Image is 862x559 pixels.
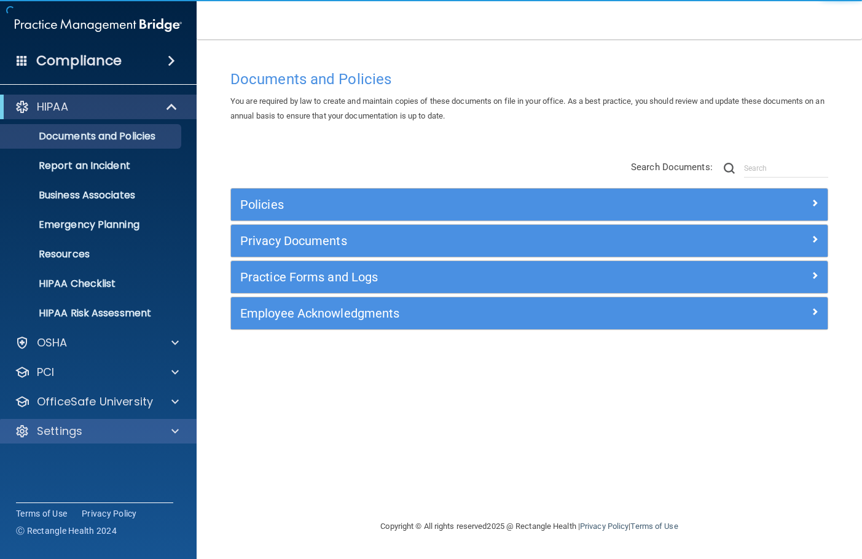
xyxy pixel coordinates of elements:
img: PMB logo [15,13,182,37]
a: Employee Acknowledgments [240,303,818,323]
a: Privacy Documents [240,231,818,251]
p: OSHA [37,335,68,350]
span: Search Documents: [631,162,713,173]
p: Business Associates [8,189,176,201]
iframe: Drift Widget Chat Controller [649,472,847,521]
p: Resources [8,248,176,260]
h5: Employee Acknowledgments [240,307,669,320]
div: Copyright © All rights reserved 2025 @ Rectangle Health | | [305,507,754,546]
h4: Documents and Policies [230,71,828,87]
p: Settings [37,424,82,439]
p: Report an Incident [8,160,176,172]
a: Practice Forms and Logs [240,267,818,287]
h4: Compliance [36,52,122,69]
p: OfficeSafe University [37,394,153,409]
p: HIPAA Checklist [8,278,176,290]
a: Privacy Policy [580,522,629,531]
p: HIPAA [37,100,68,114]
p: PCI [37,365,54,380]
p: Emergency Planning [8,219,176,231]
a: HIPAA [15,100,178,114]
span: You are required by law to create and maintain copies of these documents on file in your office. ... [230,96,825,120]
h5: Policies [240,198,669,211]
a: Terms of Use [630,522,678,531]
a: Settings [15,424,179,439]
a: Privacy Policy [82,507,137,520]
p: Documents and Policies [8,130,176,143]
a: Policies [240,195,818,214]
a: OSHA [15,335,179,350]
h5: Practice Forms and Logs [240,270,669,284]
h5: Privacy Documents [240,234,669,248]
a: Terms of Use [16,507,67,520]
img: ic-search.3b580494.png [724,163,735,174]
p: HIPAA Risk Assessment [8,307,176,319]
a: PCI [15,365,179,380]
span: Ⓒ Rectangle Health 2024 [16,525,117,537]
input: Search [744,159,828,178]
a: OfficeSafe University [15,394,179,409]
